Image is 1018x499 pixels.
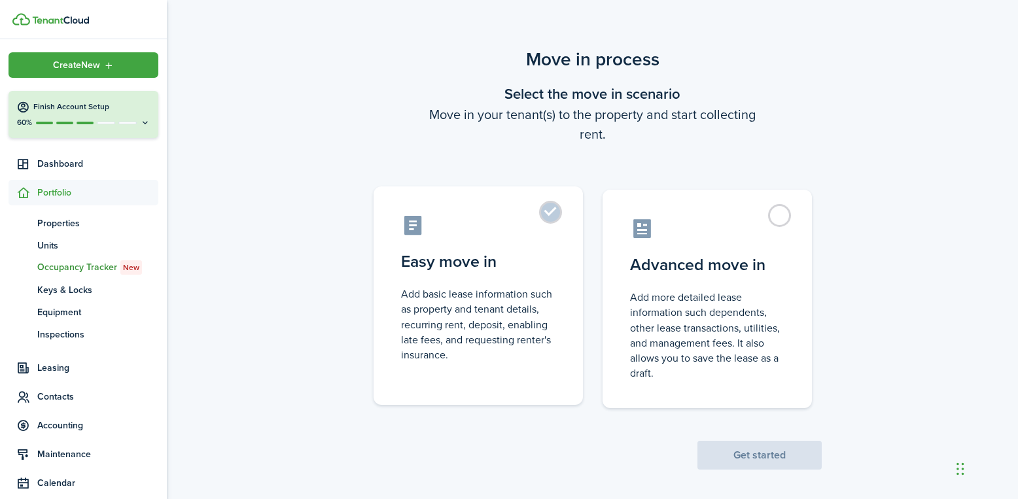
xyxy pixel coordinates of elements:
[37,447,158,461] span: Maintenance
[37,239,158,252] span: Units
[630,253,784,277] control-radio-card-title: Advanced move in
[37,361,158,375] span: Leasing
[37,390,158,404] span: Contacts
[401,250,555,273] control-radio-card-title: Easy move in
[957,449,964,489] div: Drag
[953,436,1018,499] iframe: Chat Widget
[12,13,30,26] img: TenantCloud
[16,117,33,128] p: 60%
[630,290,784,381] control-radio-card-description: Add more detailed lease information such dependents, other lease transactions, utilities, and man...
[37,419,158,432] span: Accounting
[32,16,89,24] img: TenantCloud
[9,301,158,323] a: Equipment
[37,186,158,199] span: Portfolio
[9,91,158,138] button: Finish Account Setup60%
[364,105,822,144] wizard-step-header-description: Move in your tenant(s) to the property and start collecting rent.
[37,157,158,171] span: Dashboard
[9,234,158,256] a: Units
[37,260,158,275] span: Occupancy Tracker
[9,256,158,279] a: Occupancy TrackerNew
[9,212,158,234] a: Properties
[9,279,158,301] a: Keys & Locks
[123,262,139,273] span: New
[37,283,158,297] span: Keys & Locks
[37,328,158,341] span: Inspections
[364,46,822,73] scenario-title: Move in process
[53,61,100,70] span: Create New
[37,305,158,319] span: Equipment
[37,216,158,230] span: Properties
[9,52,158,78] button: Open menu
[37,476,158,490] span: Calendar
[9,323,158,345] a: Inspections
[364,83,822,105] wizard-step-header-title: Select the move in scenario
[33,101,150,112] h4: Finish Account Setup
[401,286,555,362] control-radio-card-description: Add basic lease information such as property and tenant details, recurring rent, deposit, enablin...
[9,151,158,177] a: Dashboard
